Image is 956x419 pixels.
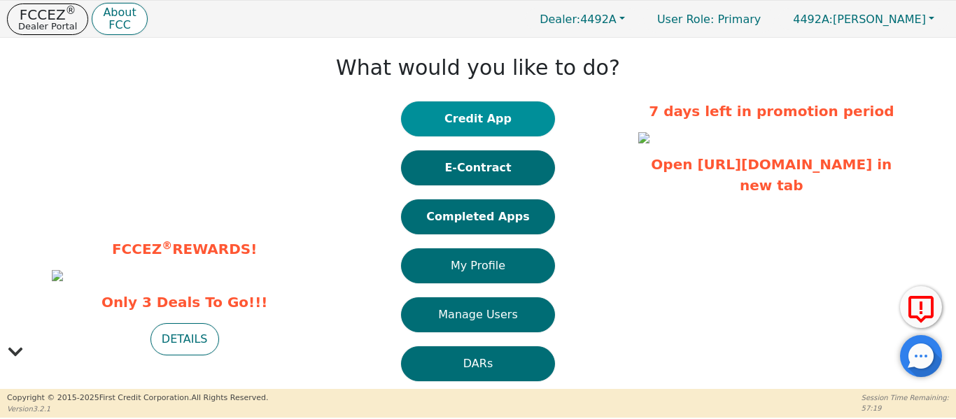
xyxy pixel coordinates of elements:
button: DETAILS [150,323,219,355]
button: Report Error to FCC [900,286,942,328]
p: Copyright © 2015- 2025 First Credit Corporation. [7,392,268,404]
button: E-Contract [401,150,555,185]
sup: ® [162,239,172,252]
p: Version 3.2.1 [7,404,268,414]
p: 7 days left in promotion period [638,101,904,122]
p: FCCEZ [18,8,77,22]
span: 4492A: [793,13,833,26]
p: About [103,7,136,18]
button: 4492A:[PERSON_NAME] [778,8,949,30]
p: FCCEZ REWARDS! [52,239,318,260]
p: Dealer Portal [18,22,77,31]
img: ef5a60c6-6b73-48ce-9111-21a67a8808a5 [638,132,649,143]
button: FCCEZ®Dealer Portal [7,3,88,35]
sup: ® [66,4,76,17]
h1: What would you like to do? [336,55,620,80]
button: Dealer:4492A [525,8,640,30]
span: 4492A [540,13,617,26]
span: Only 3 Deals To Go!!! [52,292,318,313]
span: Dealer: [540,13,580,26]
button: Completed Apps [401,199,555,234]
p: Primary [643,6,775,33]
button: My Profile [401,248,555,283]
button: DARs [401,346,555,381]
button: Manage Users [401,297,555,332]
a: Open [URL][DOMAIN_NAME] in new tab [651,156,892,194]
p: 57:19 [862,403,949,413]
a: User Role: Primary [643,6,775,33]
p: FCC [103,20,136,31]
button: AboutFCC [92,3,147,36]
img: 72cd6188-7942-4edd-bfa0-609b04b4ab8e [52,270,63,281]
span: User Role : [657,13,714,26]
p: Session Time Remaining: [862,392,949,403]
button: Credit App [401,101,555,136]
span: All Rights Reserved. [191,393,268,402]
span: [PERSON_NAME] [793,13,926,26]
